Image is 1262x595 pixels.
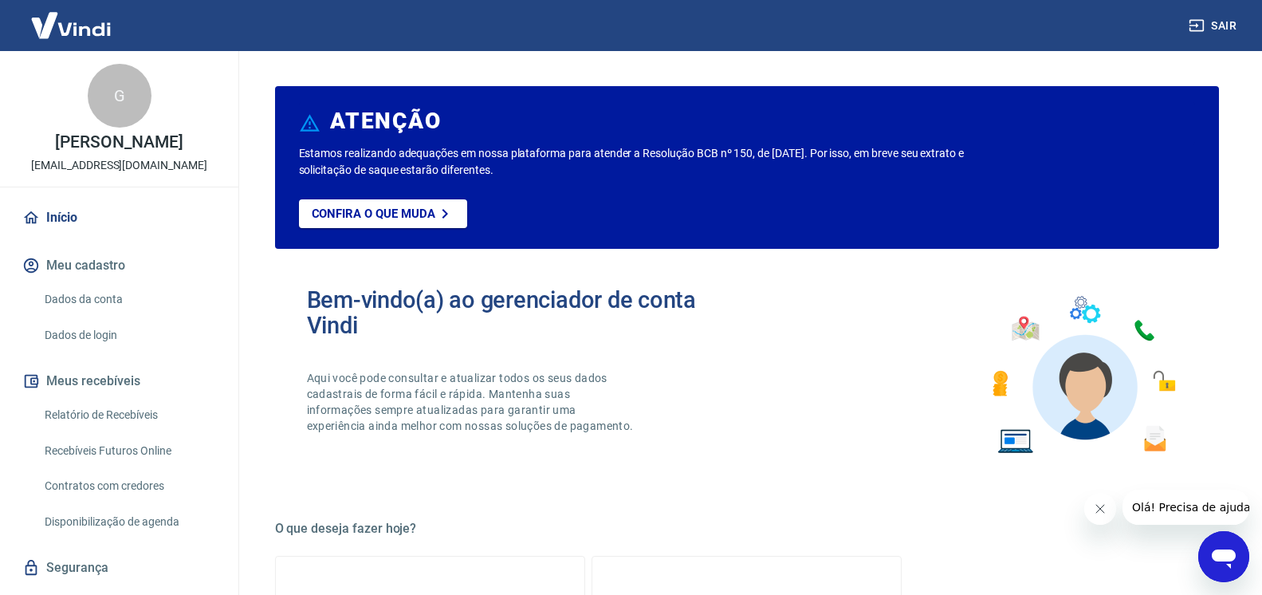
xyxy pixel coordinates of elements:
button: Meus recebíveis [19,364,219,399]
a: Segurança [19,550,219,585]
a: Relatório de Recebíveis [38,399,219,431]
p: [PERSON_NAME] [55,134,183,151]
iframe: Fechar mensagem [1084,493,1116,525]
h6: ATENÇÃO [330,113,441,129]
h2: Bem-vindo(a) ao gerenciador de conta Vindi [307,287,747,338]
button: Meu cadastro [19,248,219,283]
img: Imagem de um avatar masculino com diversos icones exemplificando as funcionalidades do gerenciado... [978,287,1187,463]
p: Estamos realizando adequações em nossa plataforma para atender a Resolução BCB nº 150, de [DATE].... [299,145,1016,179]
button: Sair [1185,11,1243,41]
a: Início [19,200,219,235]
a: Dados da conta [38,283,219,316]
img: Vindi [19,1,123,49]
a: Confira o que muda [299,199,467,228]
iframe: Mensagem da empresa [1122,490,1249,525]
a: Recebíveis Futuros Online [38,435,219,467]
p: [EMAIL_ADDRESS][DOMAIN_NAME] [31,157,207,174]
iframe: Botão para abrir a janela de mensagens [1198,531,1249,582]
div: G [88,64,151,128]
p: Aqui você pode consultar e atualizar todos os seus dados cadastrais de forma fácil e rápida. Mant... [307,370,637,434]
a: Disponibilização de agenda [38,506,219,538]
a: Contratos com credores [38,470,219,502]
span: Olá! Precisa de ajuda? [10,11,134,24]
p: Confira o que muda [312,207,435,221]
h5: O que deseja fazer hoje? [275,521,1219,537]
a: Dados de login [38,319,219,352]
